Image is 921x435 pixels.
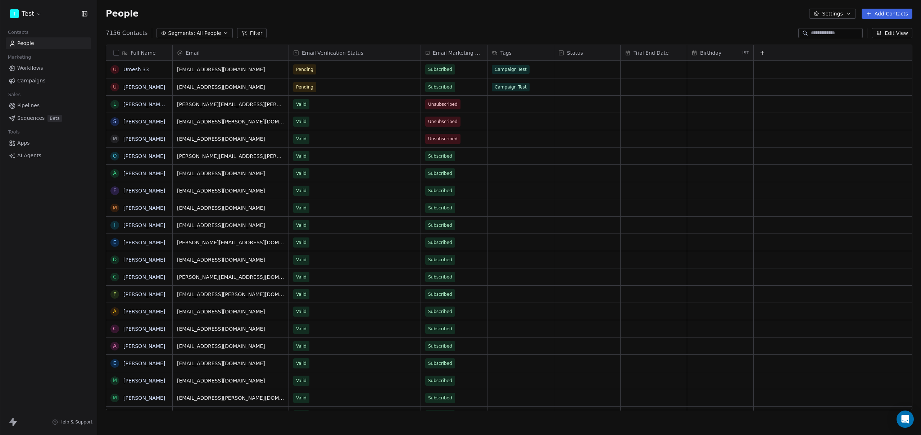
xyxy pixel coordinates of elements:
[113,342,117,350] div: a
[296,394,307,402] span: Valid
[492,83,530,91] span: Campaign Test
[177,343,284,350] span: [EMAIL_ADDRESS][DOMAIN_NAME]
[123,257,165,263] a: [PERSON_NAME]
[6,137,91,149] a: Apps
[113,290,116,298] div: F
[428,239,452,246] span: Subscribed
[6,150,91,162] a: AI Agents
[177,187,284,194] span: [EMAIL_ADDRESS][DOMAIN_NAME]
[123,136,165,142] a: [PERSON_NAME]
[17,152,41,159] span: AI Agents
[5,52,34,63] span: Marketing
[123,343,165,349] a: [PERSON_NAME]
[113,152,117,160] div: O
[113,394,117,402] div: m
[296,273,307,281] span: Valid
[177,256,284,263] span: [EMAIL_ADDRESS][DOMAIN_NAME]
[296,325,307,332] span: Valid
[113,66,117,73] div: U
[17,77,45,85] span: Campaigns
[106,8,139,19] span: People
[897,411,914,428] div: Open Intercom Messenger
[17,102,40,109] span: Pipelines
[428,343,452,350] span: Subscribed
[428,83,452,91] span: Subscribed
[687,45,753,60] div: BirthdayIST
[9,8,43,20] button: TTest
[421,45,487,60] div: Email Marketing Consent
[237,28,267,38] button: Filter
[17,64,43,72] span: Workflows
[17,40,34,47] span: People
[428,256,452,263] span: Subscribed
[123,378,165,384] a: [PERSON_NAME]
[296,291,307,298] span: Valid
[428,291,452,298] span: Subscribed
[428,360,452,367] span: Subscribed
[500,49,512,56] span: Tags
[123,309,165,314] a: [PERSON_NAME]
[296,377,307,384] span: Valid
[177,273,284,281] span: [PERSON_NAME][EMAIL_ADDRESS][DOMAIN_NAME]
[302,49,363,56] span: Email Verification Status
[6,100,91,112] a: Pipelines
[113,239,117,246] div: E
[123,188,165,194] a: [PERSON_NAME]
[113,325,117,332] div: c
[123,171,165,176] a: [PERSON_NAME]
[296,204,307,212] span: Valid
[177,153,284,160] span: [PERSON_NAME][EMAIL_ADDRESS][PERSON_NAME][DOMAIN_NAME]
[634,49,669,56] span: Trial End Date
[296,83,313,91] span: Pending
[113,273,117,281] div: C
[177,360,284,367] span: [EMAIL_ADDRESS][DOMAIN_NAME]
[296,66,313,73] span: Pending
[6,112,91,124] a: SequencesBeta
[173,61,913,411] div: grid
[700,49,721,56] span: Birthday
[862,9,912,19] button: Add Contacts
[106,29,148,37] span: 7156 Contacts
[177,135,284,142] span: [EMAIL_ADDRESS][DOMAIN_NAME]
[113,204,117,212] div: M
[872,28,912,38] button: Edit View
[196,30,221,37] span: All People
[492,65,530,74] span: Campaign Test
[296,118,307,125] span: Valid
[296,239,307,246] span: Valid
[131,49,156,56] span: Full Name
[123,205,165,211] a: [PERSON_NAME]
[123,291,165,297] a: [PERSON_NAME]
[123,240,165,245] a: [PERSON_NAME]
[113,118,117,125] div: S
[177,170,284,177] span: [EMAIL_ADDRESS][DOMAIN_NAME]
[177,101,284,108] span: [PERSON_NAME][EMAIL_ADDRESS][PERSON_NAME][DOMAIN_NAME]
[113,169,117,177] div: A
[113,256,117,263] div: D
[428,308,452,315] span: Subscribed
[106,61,173,411] div: grid
[621,45,687,60] div: Trial End Date
[123,274,165,280] a: [PERSON_NAME]
[113,308,117,315] div: A
[123,119,165,124] a: [PERSON_NAME]
[5,89,24,100] span: Sales
[742,50,749,56] span: IST
[296,153,307,160] span: Valid
[428,153,452,160] span: Subscribed
[17,139,30,147] span: Apps
[428,273,452,281] span: Subscribed
[428,170,452,177] span: Subscribed
[173,45,289,60] div: Email
[296,170,307,177] span: Valid
[47,115,62,122] span: Beta
[123,395,165,401] a: [PERSON_NAME]
[296,308,307,315] span: Valid
[487,45,554,60] div: Tags
[428,135,458,142] span: Unsubscribed
[123,67,149,72] a: Umesh 33
[428,377,452,384] span: Subscribed
[6,75,91,87] a: Campaigns
[113,187,116,194] div: F
[123,361,165,366] a: [PERSON_NAME]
